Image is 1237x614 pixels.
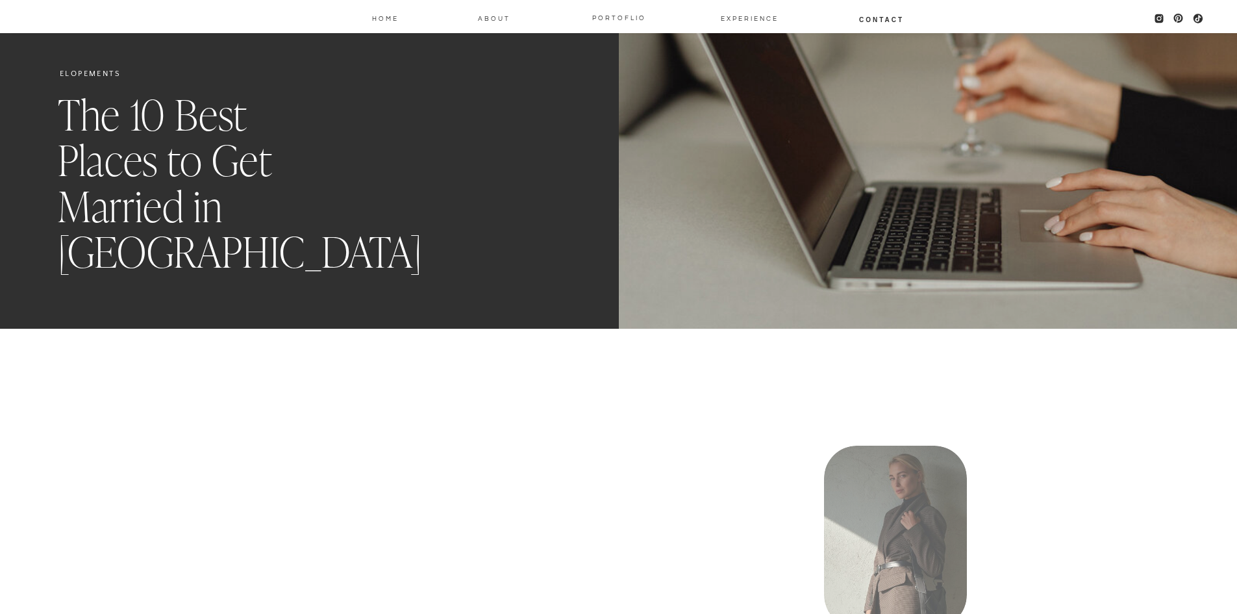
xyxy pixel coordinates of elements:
[721,12,768,23] a: EXPERIENCE
[60,70,121,78] a: Elopements
[858,14,905,24] a: Contact
[477,12,511,23] a: About
[58,94,332,277] h1: The 10 Best Places to Get Married in [GEOGRAPHIC_DATA]
[371,12,400,23] a: Home
[587,12,651,22] a: PORTOFLIO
